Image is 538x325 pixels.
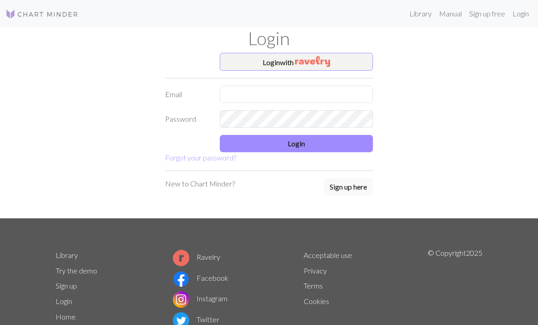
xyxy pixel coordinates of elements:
a: Ravelry [173,253,220,261]
a: Forgot your password? [165,153,236,162]
a: Cookies [304,297,329,305]
img: Facebook logo [173,271,189,287]
a: Sign up [56,281,77,290]
p: New to Chart Minder? [165,178,235,189]
a: Sign up free [466,5,509,23]
a: Home [56,312,76,321]
a: Privacy [304,266,327,275]
a: Library [406,5,435,23]
a: Login [509,5,533,23]
button: Login [220,135,373,152]
img: Instagram logo [173,291,189,308]
label: Password [160,110,214,128]
button: Sign up here [324,178,373,196]
button: Loginwith [220,53,373,71]
h1: Login [50,27,488,49]
a: Try the demo [56,266,97,275]
a: Twitter [173,315,219,324]
img: Ravelry logo [173,250,189,266]
a: Manual [435,5,466,23]
a: Login [56,297,72,305]
img: Ravelry [295,56,330,67]
img: Logo [5,9,78,20]
a: Acceptable use [304,251,352,259]
a: Library [56,251,78,259]
a: Facebook [173,273,228,282]
label: Email [160,86,214,103]
a: Instagram [173,294,228,303]
a: Terms [304,281,323,290]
